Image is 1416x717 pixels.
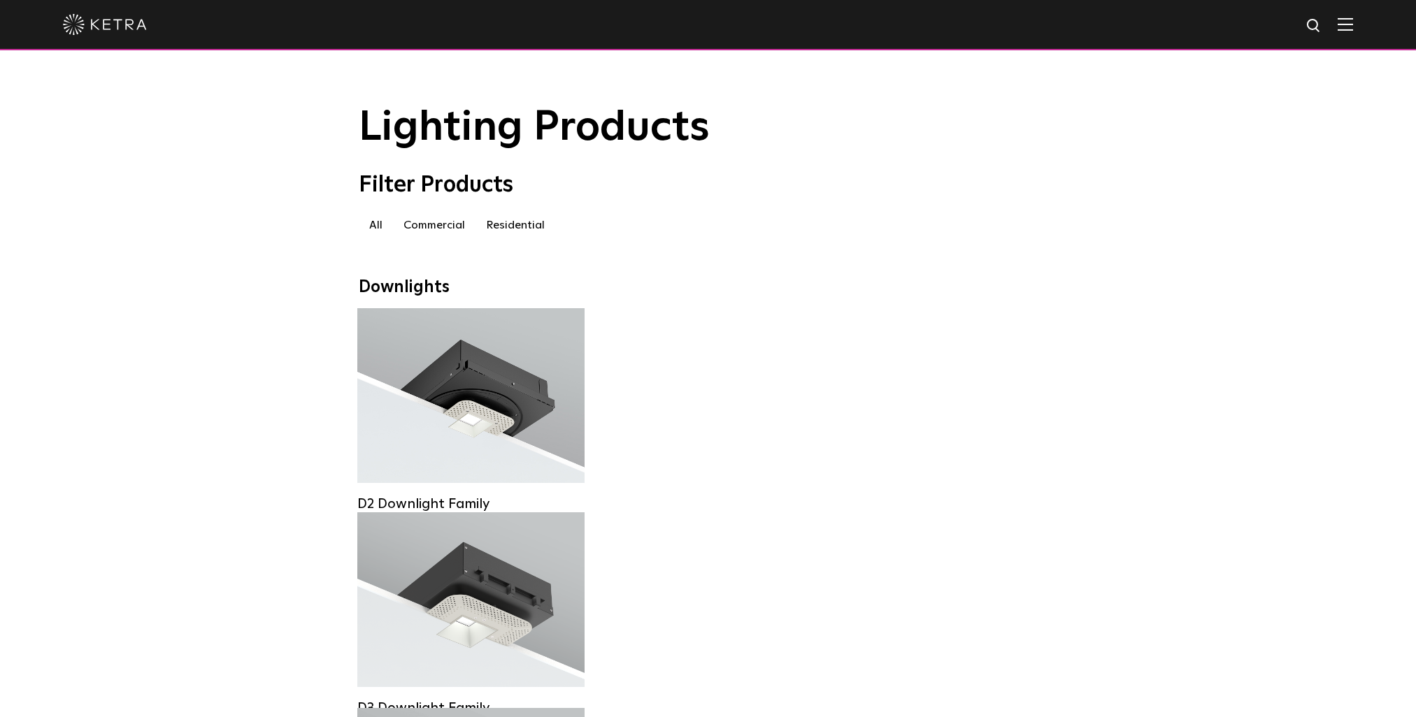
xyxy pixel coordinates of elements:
div: D2 Downlight Family [357,495,585,512]
a: D2 Downlight Family Lumen Output:1200Colors:White / Black / Gloss Black / Silver / Bronze / Silve... [357,308,585,491]
span: Lighting Products [359,107,710,149]
div: Filter Products [359,172,1058,198]
div: Downlights [359,277,1058,298]
label: Residential [475,212,555,238]
img: ketra-logo-2019-white [63,14,147,35]
div: D3 Downlight Family [357,700,585,716]
a: D3 Downlight Family Lumen Output:700 / 900 / 1100Colors:White / Black / Silver / Bronze / Paintab... [357,512,585,687]
img: search icon [1306,17,1323,35]
label: Commercial [393,212,475,238]
label: All [359,212,393,238]
img: Hamburger%20Nav.svg [1338,17,1353,31]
